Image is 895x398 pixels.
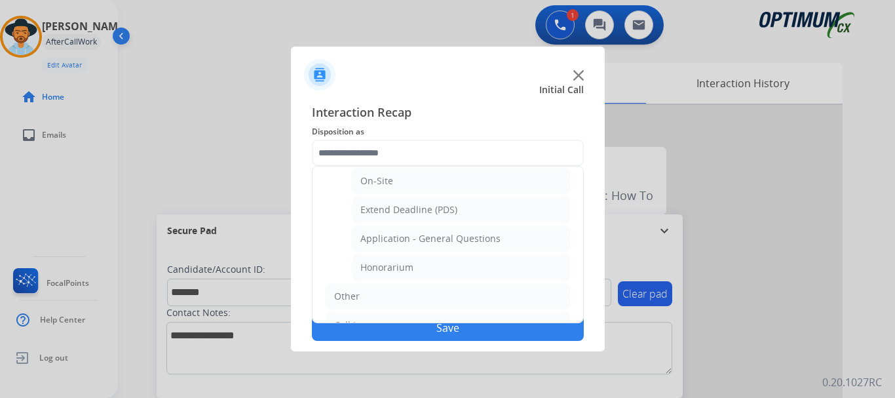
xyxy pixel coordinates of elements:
div: Other [334,290,360,303]
div: Application - General Questions [360,232,501,245]
img: contactIcon [304,59,335,90]
span: Initial Call [539,83,584,96]
div: Extend Deadline (PDS) [360,203,457,216]
button: Save [312,315,584,341]
span: Disposition as [312,124,584,140]
span: Interaction Recap [312,103,584,124]
div: Honorarium [360,261,413,274]
p: 0.20.1027RC [822,374,882,390]
div: Call Issues [334,319,381,332]
div: On-Site [360,174,393,188]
